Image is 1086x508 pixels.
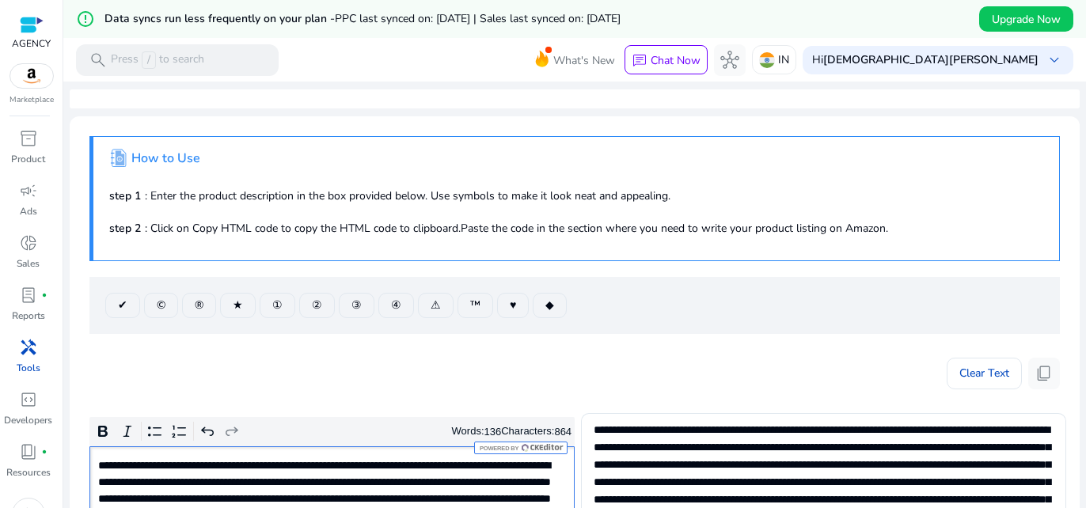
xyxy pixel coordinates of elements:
[554,426,571,438] label: 864
[19,338,38,357] span: handyman
[992,11,1061,28] span: Upgrade Now
[157,297,165,313] span: ©
[4,413,52,427] p: Developers
[17,361,40,375] p: Tools
[484,426,502,438] label: 136
[497,293,529,318] button: ♥
[812,55,1039,66] p: Hi
[378,293,414,318] button: ④
[105,293,140,318] button: ✔
[131,151,200,166] h4: How to Use
[89,417,575,447] div: Editor toolbar
[625,45,708,75] button: chatChat Now
[11,152,45,166] p: Product
[339,293,374,318] button: ③
[553,47,615,74] span: What's New
[452,422,572,442] div: Words: Characters:
[12,36,51,51] p: AGENCY
[89,51,108,70] span: search
[109,188,1043,204] p: : Enter the product description in the box provided below. Use symbols to make it look neat and a...
[823,52,1039,67] b: [DEMOGRAPHIC_DATA][PERSON_NAME]
[109,221,141,236] b: step 2
[19,181,38,200] span: campaign
[470,297,480,313] span: ™
[1028,358,1060,389] button: content_copy
[720,51,739,70] span: hub
[109,220,1043,237] p: : Click on Copy HTML code to copy the HTML code to clipboard.Paste the code in the section where ...
[510,297,516,313] span: ♥
[351,297,362,313] span: ③
[431,297,441,313] span: ⚠
[118,297,127,313] span: ✔
[142,51,156,69] span: /
[10,64,53,88] img: amazon.svg
[9,94,54,106] p: Marketplace
[182,293,216,318] button: ®
[76,9,95,28] mat-icon: error_outline
[458,293,493,318] button: ™
[20,204,37,218] p: Ads
[391,297,401,313] span: ④
[947,358,1022,389] button: Clear Text
[335,11,621,26] span: PPC last synced on: [DATE] | Sales last synced on: [DATE]
[41,292,47,298] span: fiber_manual_record
[979,6,1073,32] button: Upgrade Now
[6,465,51,480] p: Resources
[233,297,243,313] span: ★
[299,293,335,318] button: ②
[1035,364,1054,383] span: content_copy
[19,390,38,409] span: code_blocks
[260,293,295,318] button: ①
[19,286,38,305] span: lab_profile
[651,53,701,68] p: Chat Now
[272,297,283,313] span: ①
[109,188,141,203] b: step 1
[545,297,554,313] span: ◆
[144,293,178,318] button: ©
[1045,51,1064,70] span: keyboard_arrow_down
[778,46,789,74] p: IN
[41,449,47,455] span: fiber_manual_record
[17,256,40,271] p: Sales
[104,13,621,26] h5: Data syncs run less frequently on your plan -
[632,53,647,69] span: chat
[312,297,322,313] span: ②
[19,233,38,252] span: donut_small
[759,52,775,68] img: in.svg
[478,445,518,452] span: Powered by
[418,293,454,318] button: ⚠
[19,442,38,461] span: book_4
[959,358,1009,389] span: Clear Text
[714,44,746,76] button: hub
[220,293,256,318] button: ★
[19,129,38,148] span: inventory_2
[12,309,45,323] p: Reports
[533,293,567,318] button: ◆
[195,297,203,313] span: ®
[111,51,204,69] p: Press to search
